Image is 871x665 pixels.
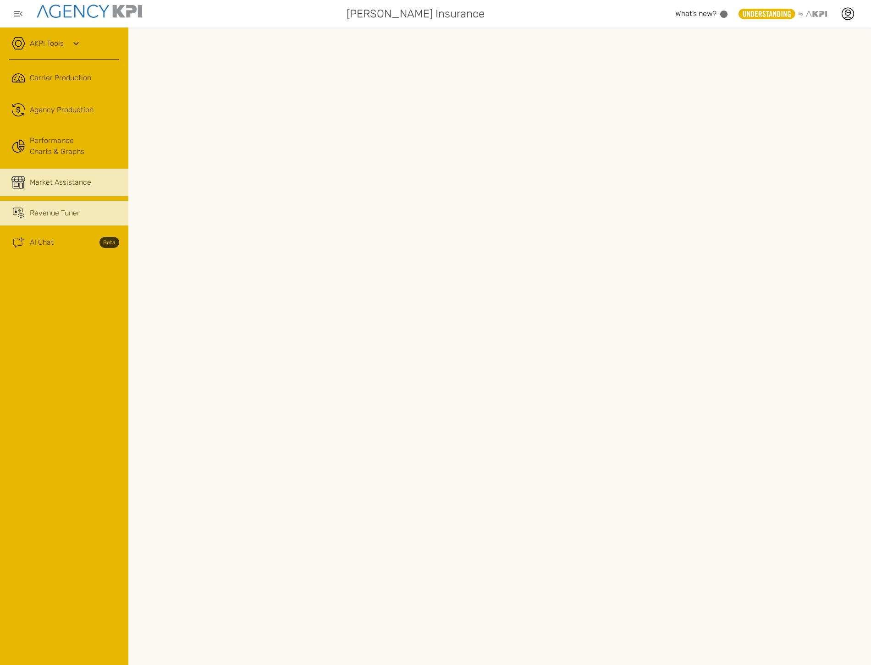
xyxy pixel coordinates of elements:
[30,38,64,49] a: AKPI Tools
[347,5,485,22] span: [PERSON_NAME] Insurance
[30,208,80,219] span: Revenue Tuner
[99,237,119,248] strong: Beta
[30,177,91,188] span: Market Assistance
[37,5,142,18] img: agencykpi-logo-550x69-2d9e3fa8.png
[30,72,91,83] span: Carrier Production
[675,9,717,18] span: What’s new?
[30,237,54,248] span: AI Chat
[30,104,94,115] span: Agency Production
